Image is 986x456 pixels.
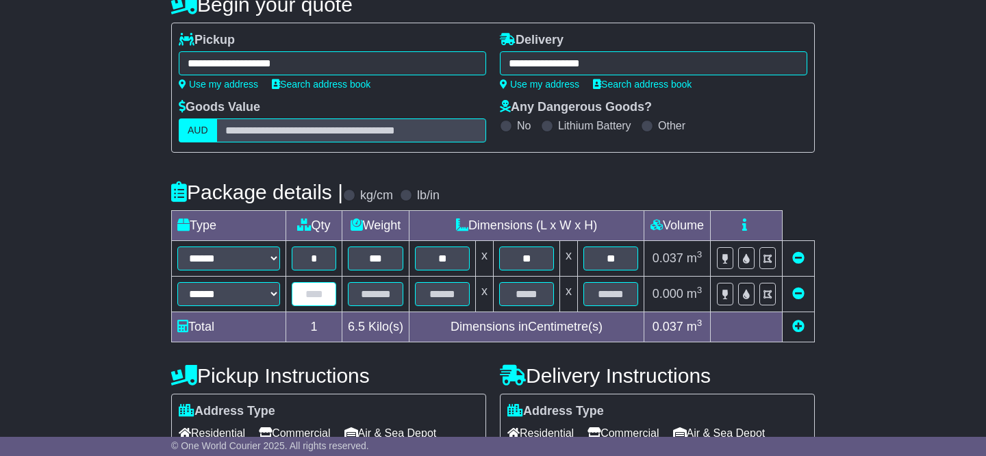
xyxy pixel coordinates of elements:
a: Search address book [593,79,692,90]
label: Address Type [507,404,604,419]
a: Remove this item [792,287,805,301]
td: Kilo(s) [342,312,409,342]
label: Lithium Battery [558,119,631,132]
span: 0.037 [653,320,683,333]
a: Remove this item [792,251,805,265]
label: Goods Value [179,100,260,115]
label: Delivery [500,33,564,48]
td: x [476,277,494,312]
td: Dimensions (L x W x H) [409,211,644,241]
td: x [476,241,494,277]
span: 0.037 [653,251,683,265]
h4: Delivery Instructions [500,364,815,387]
td: Dimensions in Centimetre(s) [409,312,644,342]
label: kg/cm [360,188,393,203]
a: Use my address [500,79,579,90]
span: m [687,287,703,301]
label: lb/in [417,188,440,203]
span: m [687,320,703,333]
span: 0.000 [653,287,683,301]
label: Any Dangerous Goods? [500,100,652,115]
span: Air & Sea Depot [673,422,766,444]
td: Weight [342,211,409,241]
span: Air & Sea Depot [344,422,437,444]
sup: 3 [697,285,703,295]
td: Total [172,312,286,342]
a: Search address book [272,79,370,90]
label: Address Type [179,404,275,419]
td: Volume [644,211,711,241]
td: Type [172,211,286,241]
h4: Pickup Instructions [171,364,486,387]
h4: Package details | [171,181,343,203]
span: 6.5 [348,320,365,333]
span: Residential [179,422,245,444]
a: Use my address [179,79,258,90]
label: Pickup [179,33,235,48]
label: AUD [179,118,217,142]
span: Commercial [259,422,330,444]
label: Other [658,119,685,132]
span: © One World Courier 2025. All rights reserved. [171,440,369,451]
td: x [560,277,578,312]
a: Add new item [792,320,805,333]
span: Residential [507,422,574,444]
td: x [560,241,578,277]
td: 1 [286,312,342,342]
sup: 3 [697,249,703,259]
label: No [517,119,531,132]
td: Qty [286,211,342,241]
span: m [687,251,703,265]
span: Commercial [587,422,659,444]
sup: 3 [697,318,703,328]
